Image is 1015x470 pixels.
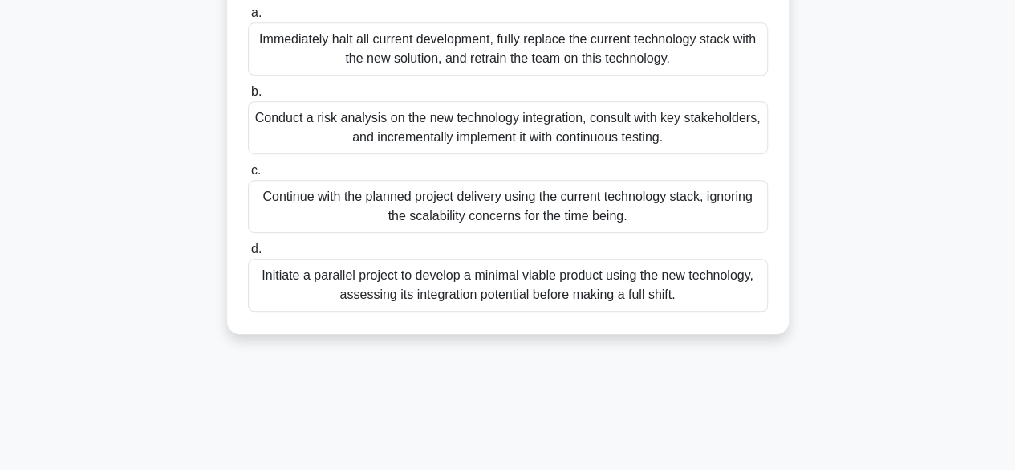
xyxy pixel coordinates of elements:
[251,6,262,19] span: a.
[248,101,768,154] div: Conduct a risk analysis on the new technology integration, consult with key stakeholders, and inc...
[248,180,768,233] div: Continue with the planned project delivery using the current technology stack, ignoring the scala...
[248,259,768,312] div: Initiate a parallel project to develop a minimal viable product using the new technology, assessi...
[248,22,768,76] div: Immediately halt all current development, fully replace the current technology stack with the new...
[251,84,262,98] span: b.
[251,163,261,177] span: c.
[251,242,262,255] span: d.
